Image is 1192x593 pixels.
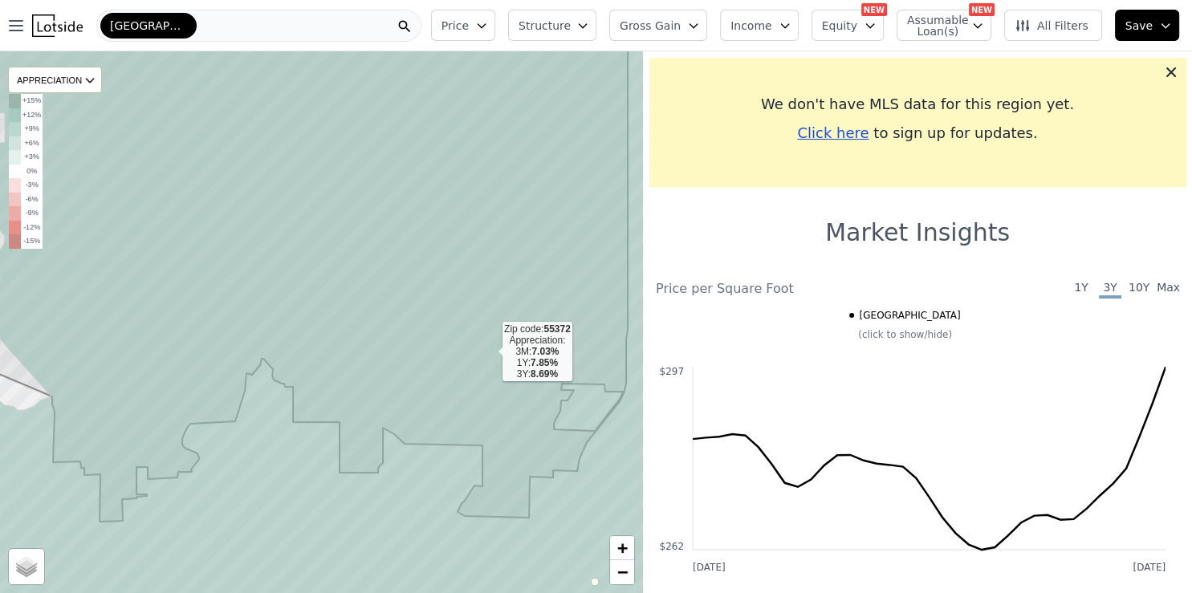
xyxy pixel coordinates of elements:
span: + [617,538,628,558]
text: [DATE] [693,562,726,573]
div: NEW [861,3,887,16]
button: Price [431,10,495,41]
td: +9% [21,122,43,136]
span: Equity [822,18,857,34]
span: Income [730,18,772,34]
button: Assumable Loan(s) [897,10,991,41]
img: Lotside [32,14,83,37]
td: +6% [21,136,43,151]
td: -6% [21,193,43,207]
span: 1Y [1070,279,1092,299]
span: [GEOGRAPHIC_DATA] [110,18,187,34]
span: 3Y [1099,279,1121,299]
span: Gross Gain [620,18,681,34]
td: +3% [21,150,43,164]
button: Income [720,10,799,41]
td: -9% [21,206,43,221]
span: Max [1157,279,1179,299]
a: Zoom in [610,536,634,560]
span: − [617,562,628,582]
div: APPRECIATION [8,67,102,93]
span: Structure [519,18,570,34]
td: 0% [21,164,43,179]
span: Price [441,18,469,34]
text: $262 [659,541,684,552]
td: -15% [21,234,43,249]
a: Layers [9,549,44,584]
div: (click to show/hide) [645,328,1166,341]
span: All Filters [1015,18,1088,34]
a: Zoom out [610,560,634,584]
div: NEW [969,3,995,16]
div: to sign up for updates. [662,122,1173,144]
td: -3% [21,178,43,193]
span: Assumable Loan(s) [907,14,958,37]
div: We don't have MLS data for this region yet. [662,93,1173,116]
button: Structure [508,10,596,41]
text: $297 [659,366,684,377]
div: Price per Square Foot [656,279,917,299]
span: Click here [797,124,869,141]
button: All Filters [1004,10,1102,41]
td: -12% [21,221,43,235]
td: +15% [21,94,43,108]
text: [DATE] [1133,562,1166,573]
button: Save [1115,10,1179,41]
span: [GEOGRAPHIC_DATA] [859,309,960,322]
button: Gross Gain [609,10,707,41]
span: 10Y [1128,279,1150,299]
td: +12% [21,108,43,123]
button: Equity [812,10,884,41]
span: Save [1125,18,1153,34]
h1: Market Insights [825,218,1010,247]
